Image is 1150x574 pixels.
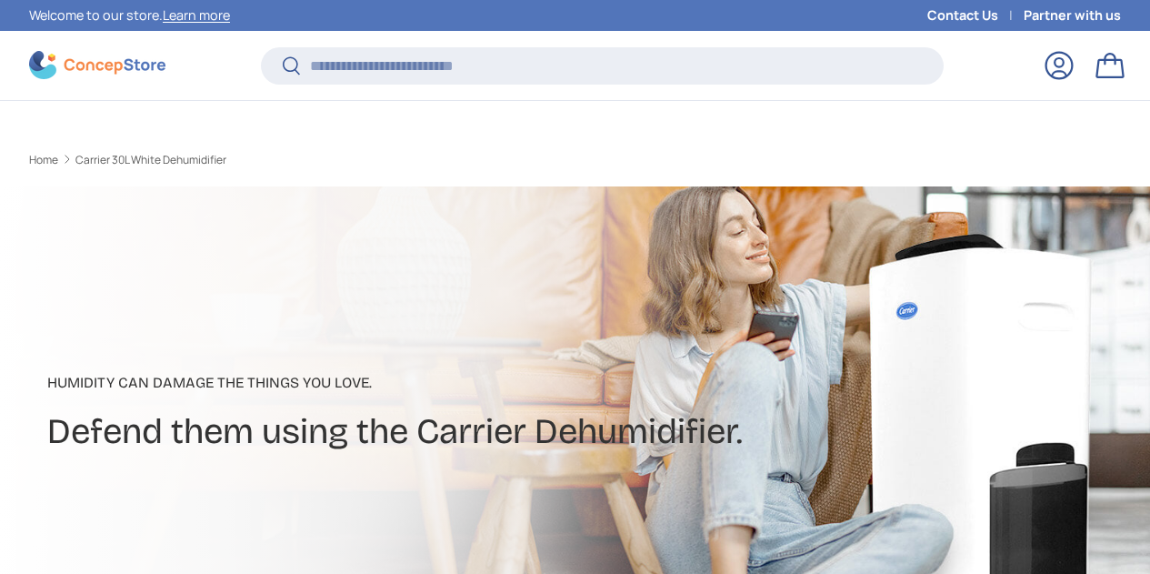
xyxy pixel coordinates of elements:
[47,408,743,454] h2: Defend them using the Carrier Dehumidifier.
[29,5,230,25] p: Welcome to our store.
[163,6,230,24] a: Learn more
[927,5,1024,25] a: Contact Us
[1024,5,1121,25] a: Partner with us
[29,152,608,168] nav: Breadcrumbs
[47,372,743,394] p: Humidity can damage the things you love.
[29,51,165,79] img: ConcepStore
[29,155,58,166] a: Home
[75,155,226,166] a: Carrier 30L White Dehumidifier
